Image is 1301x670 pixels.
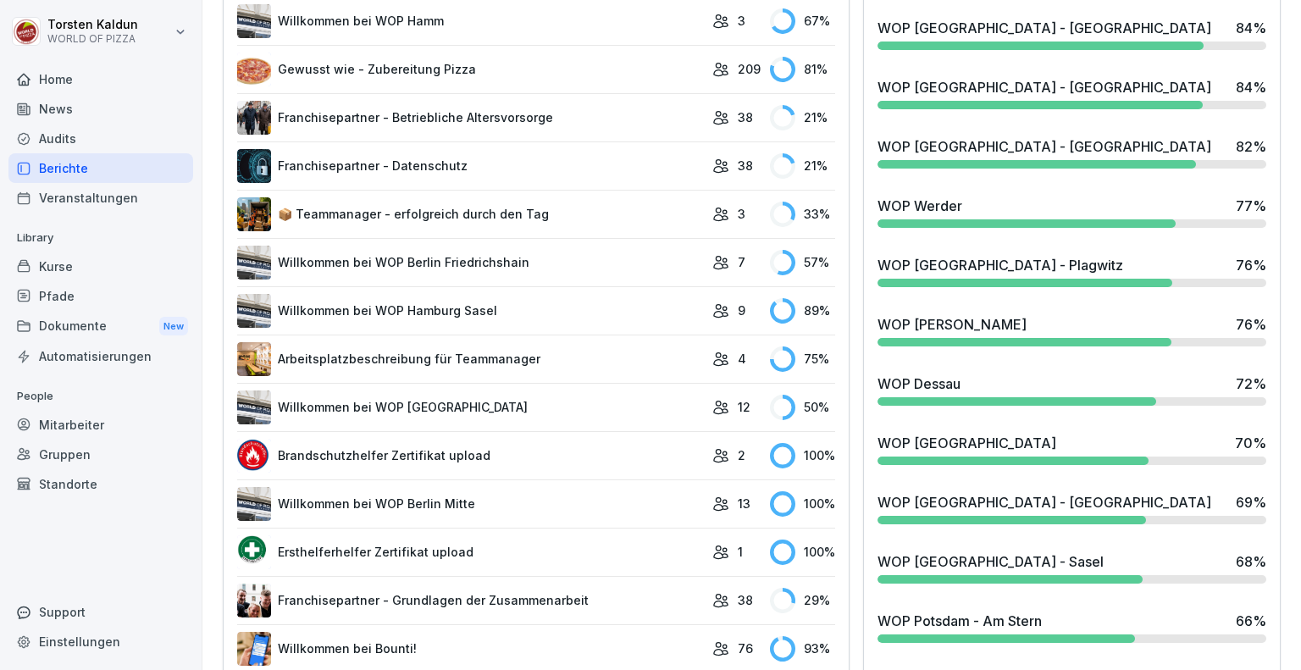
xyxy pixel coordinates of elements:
[237,342,271,376] img: gp39zyhmjj8jqmmmqhmlp4ym.png
[237,535,271,569] img: u5vcgwxi38kj67gkqa1fqwc1.png
[738,446,745,464] p: 2
[8,281,193,311] a: Pfade
[738,350,746,368] p: 4
[8,410,193,440] a: Mitarbeiter
[1236,611,1266,631] div: 66 %
[738,495,750,512] p: 13
[871,307,1273,353] a: WOP [PERSON_NAME]76%
[8,597,193,627] div: Support
[8,341,193,371] a: Automatisierungen
[8,383,193,410] p: People
[877,196,962,216] div: WOP Werder
[738,640,753,657] p: 76
[770,202,835,227] div: 33 %
[237,439,271,473] img: cgew0m42oik6h11uscdaxlvk.png
[871,70,1273,116] a: WOP [GEOGRAPHIC_DATA] - [GEOGRAPHIC_DATA]84%
[871,426,1273,472] a: WOP [GEOGRAPHIC_DATA]70%
[47,33,138,45] p: WORLD OF PIZZA
[237,246,704,280] a: Willkommen bei WOP Berlin Friedrichshain
[770,346,835,372] div: 75 %
[877,551,1104,572] div: WOP [GEOGRAPHIC_DATA] - Sasel
[877,314,1027,335] div: WOP [PERSON_NAME]
[877,433,1056,453] div: WOP [GEOGRAPHIC_DATA]
[871,248,1273,294] a: WOP [GEOGRAPHIC_DATA] - Plagwitz76%
[237,584,704,617] a: Franchisepartner - Grundlagen der Zusammenarbeit
[738,591,753,609] p: 38
[770,588,835,613] div: 29 %
[8,440,193,469] a: Gruppen
[237,53,704,86] a: Gewusst wie - Zubereitung Pizza
[8,627,193,656] a: Einstellungen
[877,374,961,394] div: WOP Dessau
[770,105,835,130] div: 21 %
[1236,374,1266,394] div: 72 %
[1236,314,1266,335] div: 76 %
[871,189,1273,235] a: WOP Werder77%
[738,253,745,271] p: 7
[877,77,1211,97] div: WOP [GEOGRAPHIC_DATA] - [GEOGRAPHIC_DATA]
[877,611,1042,631] div: WOP Potsdam - Am Stern
[770,395,835,420] div: 50 %
[8,469,193,499] a: Standorte
[237,632,704,666] a: Willkommen bei Bounti!
[8,124,193,153] a: Audits
[877,136,1211,157] div: WOP [GEOGRAPHIC_DATA] - [GEOGRAPHIC_DATA]
[770,540,835,565] div: 100 %
[237,632,271,666] img: qtrc0fztszvwqdbgkr2zzb4e.png
[871,604,1273,650] a: WOP Potsdam - Am Stern66%
[1236,551,1266,572] div: 68 %
[738,60,761,78] p: 209
[738,12,745,30] p: 3
[8,224,193,252] p: Library
[237,149,271,183] img: jvq35q8uv3pyvlyh7jayf0d0.png
[237,294,271,328] img: ax2nnx46jihk0u0mqtqfo3fl.png
[237,487,704,521] a: Willkommen bei WOP Berlin Mitte
[237,4,704,38] a: Willkommen bei WOP Hamm
[8,183,193,213] a: Veranstaltungen
[8,64,193,94] a: Home
[1236,196,1266,216] div: 77 %
[237,246,271,280] img: ax2nnx46jihk0u0mqtqfo3fl.png
[237,390,704,424] a: Willkommen bei WOP [GEOGRAPHIC_DATA]
[237,535,704,569] a: Ersthelferhelfer Zertifikat upload
[1235,433,1266,453] div: 70 %
[877,255,1123,275] div: WOP [GEOGRAPHIC_DATA] - Plagwitz
[237,53,271,86] img: s93ht26mv7ymj1vrnqc7xuzu.png
[237,101,271,135] img: bznaae3qjyj77oslmgbmyjt8.png
[47,18,138,32] p: Torsten Kaldun
[770,250,835,275] div: 57 %
[1236,255,1266,275] div: 76 %
[8,94,193,124] a: News
[871,545,1273,590] a: WOP [GEOGRAPHIC_DATA] - Sasel68%
[237,197,704,231] a: 📦 Teammanager - erfolgreich durch den Tag
[237,439,704,473] a: Brandschutzhelfer Zertifikat upload
[770,153,835,179] div: 21 %
[770,443,835,468] div: 100 %
[237,294,704,328] a: Willkommen bei WOP Hamburg Sasel
[871,130,1273,175] a: WOP [GEOGRAPHIC_DATA] - [GEOGRAPHIC_DATA]82%
[237,101,704,135] a: Franchisepartner - Betriebliche Altersvorsorge
[237,149,704,183] a: Franchisepartner - Datenschutz
[770,8,835,34] div: 67 %
[738,205,745,223] p: 3
[871,11,1273,57] a: WOP [GEOGRAPHIC_DATA] - [GEOGRAPHIC_DATA]84%
[8,252,193,281] a: Kurse
[8,153,193,183] a: Berichte
[770,57,835,82] div: 81 %
[159,317,188,336] div: New
[237,4,271,38] img: ax2nnx46jihk0u0mqtqfo3fl.png
[871,485,1273,531] a: WOP [GEOGRAPHIC_DATA] - [GEOGRAPHIC_DATA]69%
[1236,492,1266,512] div: 69 %
[738,543,743,561] p: 1
[770,491,835,517] div: 100 %
[1236,136,1266,157] div: 82 %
